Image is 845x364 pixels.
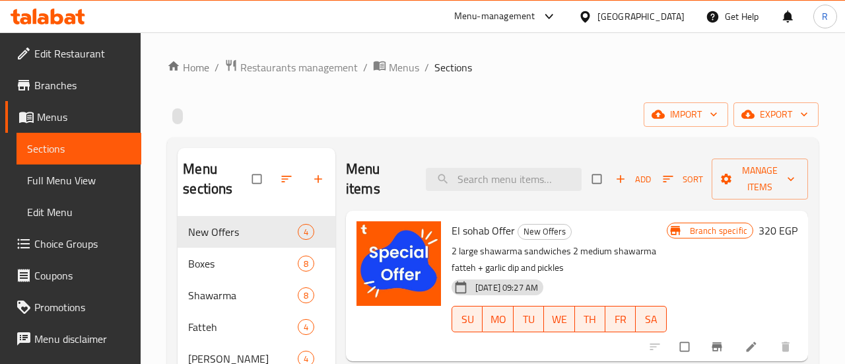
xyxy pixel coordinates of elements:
span: Edit Menu [27,204,131,220]
input: search [426,168,582,191]
span: Sections [434,59,472,75]
span: 4 [298,321,314,334]
p: 2 large shawarma sandwiches 2 medium shawarma fatteh + garlic dip and pickles [452,243,667,276]
span: SA [641,310,661,329]
span: 8 [298,289,314,302]
span: Sort [663,172,703,187]
button: Branch-specific-item [702,332,734,361]
a: Menus [5,101,141,133]
span: Fatteh [188,319,298,335]
span: Edit Restaurant [34,46,131,61]
div: Fatteh4 [178,311,335,343]
li: / [424,59,429,75]
h2: Menu sections [183,159,252,199]
div: Boxes8 [178,248,335,279]
span: Menu disclaimer [34,331,131,347]
a: Branches [5,69,141,101]
li: / [363,59,368,75]
span: Select to update [672,334,700,359]
div: items [298,224,314,240]
div: [GEOGRAPHIC_DATA] [597,9,685,24]
span: Branches [34,77,131,93]
span: MO [488,310,508,329]
a: Sections [17,133,141,164]
h2: Menu items [346,159,410,199]
button: delete [771,332,803,361]
div: New Offers [518,224,572,240]
span: Full Menu View [27,172,131,188]
span: New Offers [518,224,571,239]
button: Add section [304,164,335,194]
div: Shawarma8 [178,279,335,311]
div: items [298,287,314,303]
span: import [654,106,718,123]
span: export [744,106,808,123]
button: MO [483,306,513,332]
a: Home [167,59,209,75]
button: TU [514,306,544,332]
span: Add item [612,169,654,190]
button: SA [636,306,666,332]
a: Promotions [5,291,141,323]
span: Choice Groups [34,236,131,252]
span: Sort items [654,169,712,190]
button: WE [544,306,574,332]
span: Shawarma [188,287,298,303]
a: Edit menu item [745,340,760,353]
span: El sohab Offer [452,221,515,240]
span: Select section [584,166,612,192]
span: Promotions [34,299,131,315]
span: New Offers [188,224,298,240]
button: Add [612,169,654,190]
span: 8 [298,258,314,270]
span: Boxes [188,256,298,272]
button: export [733,102,819,127]
button: TH [575,306,605,332]
a: Menu disclaimer [5,323,141,355]
button: import [644,102,728,127]
button: Manage items [712,159,808,200]
span: Restaurants management [240,59,358,75]
a: Edit Menu [17,196,141,228]
div: items [298,319,314,335]
span: FR [611,310,630,329]
div: New Offers4 [178,216,335,248]
div: items [298,256,314,272]
img: El sohab Offer [356,221,441,306]
button: Sort [659,169,706,190]
li: / [215,59,219,75]
a: Full Menu View [17,164,141,196]
span: Manage items [722,163,797,196]
span: Branch specific [685,225,753,237]
a: Edit Restaurant [5,38,141,69]
span: TH [580,310,600,329]
span: Sections [27,141,131,157]
span: TU [519,310,539,329]
span: Select all sections [244,166,272,192]
button: FR [605,306,636,332]
span: [DATE] 09:27 AM [470,281,543,294]
nav: breadcrumb [167,59,819,76]
span: Add [615,172,651,187]
a: Menus [373,59,419,76]
div: Menu-management [454,9,535,24]
a: Choice Groups [5,228,141,260]
span: Menus [37,109,131,125]
a: Coupons [5,260,141,291]
h6: 320 EGP [759,221,797,240]
span: WE [549,310,569,329]
a: Restaurants management [224,59,358,76]
button: SU [452,306,483,332]
span: 4 [298,226,314,238]
span: R [822,9,828,24]
span: SU [457,310,477,329]
span: Menus [389,59,419,75]
span: Sort sections [272,164,304,194]
span: Coupons [34,268,131,283]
